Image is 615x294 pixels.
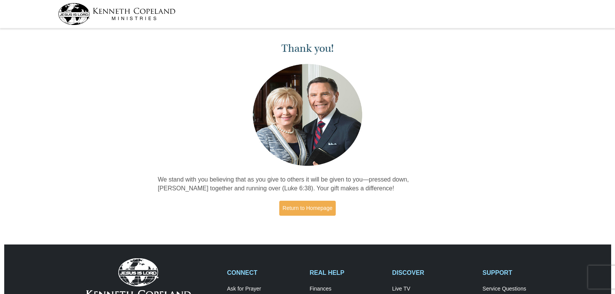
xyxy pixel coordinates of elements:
h2: REAL HELP [310,269,384,276]
a: Live TV [392,286,474,292]
p: We stand with you believing that as you give to others it will be given to you—pressed down, [PER... [158,175,458,193]
h2: CONNECT [227,269,302,276]
img: Kenneth and Gloria [251,62,364,168]
a: Ask for Prayer [227,286,302,292]
a: Service Questions [482,286,557,292]
a: Return to Homepage [279,201,336,216]
img: kcm-header-logo.svg [58,3,176,25]
h2: DISCOVER [392,269,474,276]
a: Finances [310,286,384,292]
h1: Thank you! [158,42,458,55]
h2: SUPPORT [482,269,557,276]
